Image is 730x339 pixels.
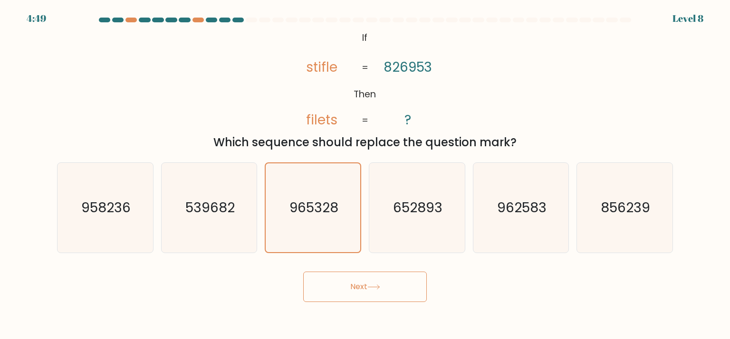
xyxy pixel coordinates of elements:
tspan: ? [404,111,411,130]
tspan: = [362,61,368,74]
tspan: Then [354,88,376,101]
text: 962583 [497,198,547,217]
text: 856239 [601,198,650,217]
text: 958236 [81,198,131,217]
tspan: 826953 [384,58,432,76]
tspan: filets [307,111,338,129]
div: Which sequence should replace the question mark? [63,134,667,151]
text: 965328 [289,198,338,217]
div: 4:49 [27,11,46,26]
tspan: If [362,31,367,44]
button: Next [303,272,427,302]
tspan: stifle [307,58,338,76]
tspan: = [362,114,368,127]
text: 539682 [185,198,235,217]
div: Level 8 [672,11,703,26]
svg: @import url('[URL][DOMAIN_NAME]); [282,28,448,130]
text: 652893 [393,198,442,217]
